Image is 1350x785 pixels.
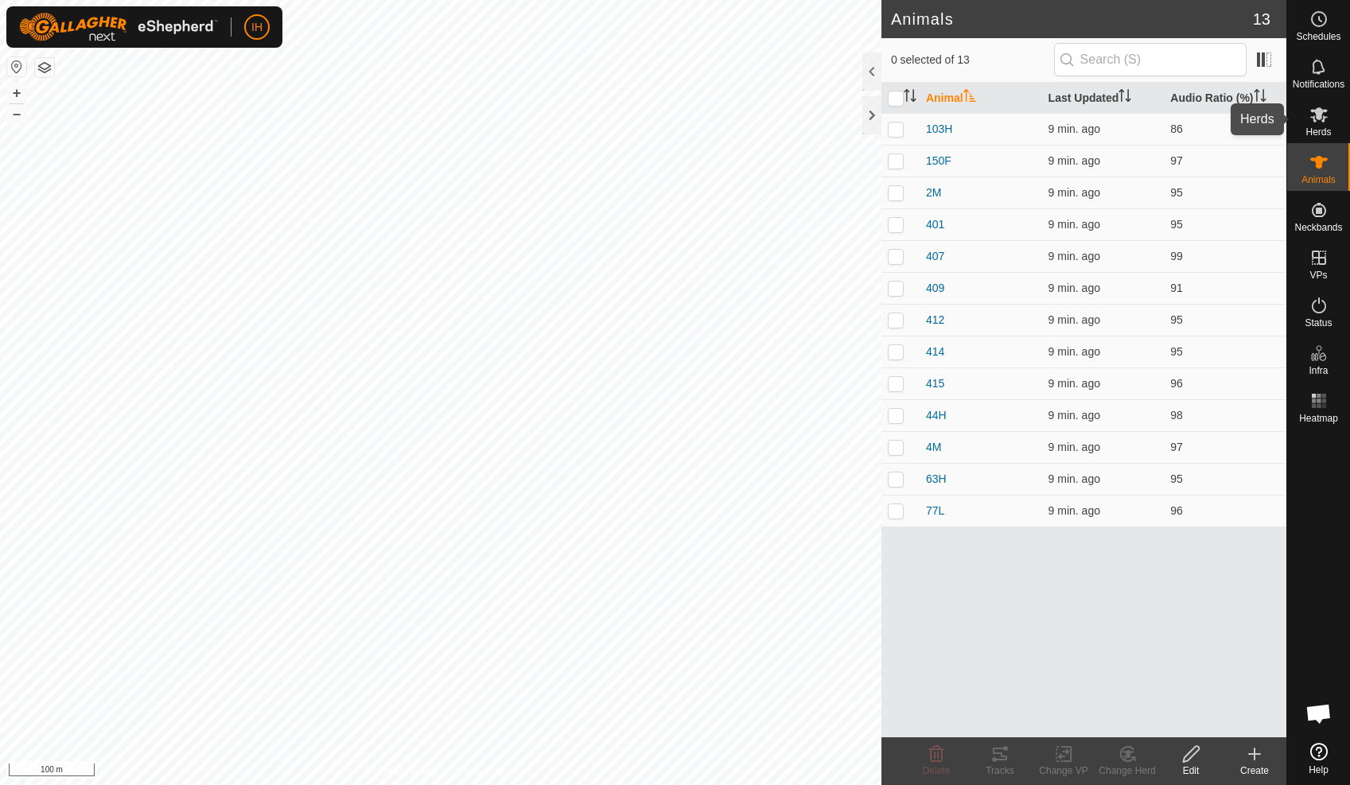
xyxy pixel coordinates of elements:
[1170,154,1183,167] span: 97
[926,312,944,328] span: 412
[923,765,951,776] span: Delete
[926,153,951,169] span: 150F
[7,104,26,123] button: –
[926,248,944,265] span: 407
[926,344,944,360] span: 414
[904,91,916,104] p-sorticon: Activate to sort
[1223,764,1286,778] div: Create
[920,83,1042,114] th: Animal
[1170,282,1183,294] span: 91
[1048,504,1100,517] span: Sep 19, 2025, 10:22 AM
[35,58,54,77] button: Map Layers
[7,84,26,103] button: +
[1299,414,1338,423] span: Heatmap
[1294,223,1342,232] span: Neckbands
[1293,80,1344,89] span: Notifications
[891,10,1253,29] h2: Animals
[926,439,941,456] span: 4M
[1287,736,1350,781] a: Help
[1048,313,1100,326] span: Sep 19, 2025, 10:22 AM
[1170,186,1183,199] span: 95
[1170,122,1183,135] span: 86
[1048,409,1100,422] span: Sep 19, 2025, 10:21 AM
[1170,409,1183,422] span: 98
[963,91,976,104] p-sorticon: Activate to sort
[1305,127,1331,137] span: Herds
[1048,186,1100,199] span: Sep 19, 2025, 10:21 AM
[926,407,947,424] span: 44H
[1296,32,1340,41] span: Schedules
[378,764,438,779] a: Privacy Policy
[926,185,941,201] span: 2M
[1309,270,1327,280] span: VPs
[1048,345,1100,358] span: Sep 19, 2025, 10:21 AM
[891,52,1054,68] span: 0 selected of 13
[19,13,218,41] img: Gallagher Logo
[1048,250,1100,262] span: Sep 19, 2025, 10:21 AM
[926,375,944,392] span: 415
[926,216,944,233] span: 401
[1048,122,1100,135] span: Sep 19, 2025, 10:21 AM
[1309,765,1329,775] span: Help
[1170,377,1183,390] span: 96
[1254,91,1266,104] p-sorticon: Activate to sort
[1048,154,1100,167] span: Sep 19, 2025, 10:21 AM
[1048,441,1100,453] span: Sep 19, 2025, 10:21 AM
[1048,218,1100,231] span: Sep 19, 2025, 10:21 AM
[1170,313,1183,326] span: 95
[7,57,26,76] button: Reset Map
[1170,218,1183,231] span: 95
[1253,7,1270,31] span: 13
[1095,764,1159,778] div: Change Herd
[926,280,944,297] span: 409
[1170,345,1183,358] span: 95
[1170,441,1183,453] span: 97
[1119,91,1131,104] p-sorticon: Activate to sort
[1048,282,1100,294] span: Sep 19, 2025, 10:21 AM
[1032,764,1095,778] div: Change VP
[926,471,947,488] span: 63H
[1048,472,1100,485] span: Sep 19, 2025, 10:21 AM
[1042,83,1165,114] th: Last Updated
[457,764,504,779] a: Contact Us
[1170,472,1183,485] span: 95
[1164,83,1286,114] th: Audio Ratio (%)
[1048,377,1100,390] span: Sep 19, 2025, 10:21 AM
[251,19,263,36] span: IH
[1054,43,1247,76] input: Search (S)
[926,121,952,138] span: 103H
[1159,764,1223,778] div: Edit
[926,503,944,519] span: 77L
[1170,504,1183,517] span: 96
[1295,690,1343,737] div: Open chat
[968,764,1032,778] div: Tracks
[1309,366,1328,375] span: Infra
[1301,175,1336,185] span: Animals
[1170,250,1183,262] span: 99
[1305,318,1332,328] span: Status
